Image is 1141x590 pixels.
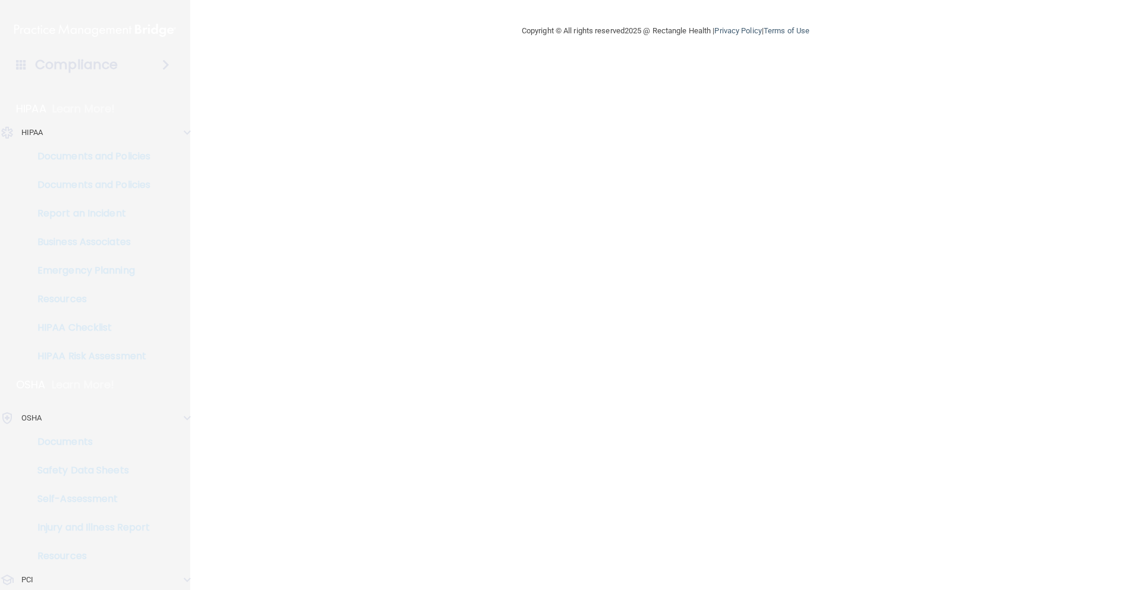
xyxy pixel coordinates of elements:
[8,436,170,448] p: Documents
[8,322,170,334] p: HIPAA Checklist
[8,236,170,248] p: Business Associates
[8,265,170,277] p: Emergency Planning
[35,57,118,73] h4: Compliance
[21,573,33,587] p: PCI
[8,465,170,476] p: Safety Data Sheets
[16,102,46,116] p: HIPAA
[21,125,43,140] p: HIPAA
[14,18,176,42] img: PMB logo
[8,293,170,305] p: Resources
[449,12,882,50] div: Copyright © All rights reserved 2025 @ Rectangle Health | |
[52,102,115,116] p: Learn More!
[8,350,170,362] p: HIPAA Risk Assessment
[8,208,170,219] p: Report an Incident
[8,522,170,533] p: Injury and Illness Report
[16,378,46,392] p: OSHA
[21,411,42,425] p: OSHA
[52,378,115,392] p: Learn More!
[8,550,170,562] p: Resources
[8,493,170,505] p: Self-Assessment
[714,26,761,35] a: Privacy Policy
[8,150,170,162] p: Documents and Policies
[8,179,170,191] p: Documents and Policies
[764,26,809,35] a: Terms of Use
